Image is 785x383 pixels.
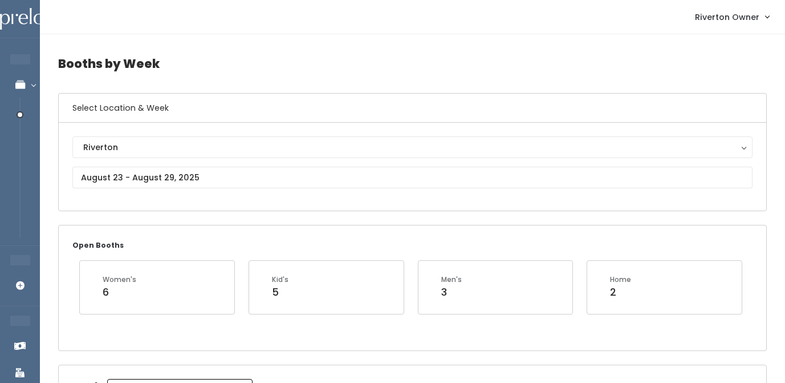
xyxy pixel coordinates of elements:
div: 5 [272,285,288,300]
div: Riverton [83,141,742,154]
div: Men's [441,275,462,285]
div: Kid's [272,275,288,285]
span: Riverton Owner [695,11,759,23]
small: Open Booths [72,240,124,250]
div: Women's [103,275,136,285]
h6: Select Location & Week [59,94,766,123]
div: 6 [103,285,136,300]
div: 3 [441,285,462,300]
h4: Booths by Week [58,48,767,79]
input: August 23 - August 29, 2025 [72,167,753,188]
div: Home [610,275,631,285]
a: Riverton Owner [684,5,780,29]
div: 2 [610,285,631,300]
button: Riverton [72,136,753,158]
